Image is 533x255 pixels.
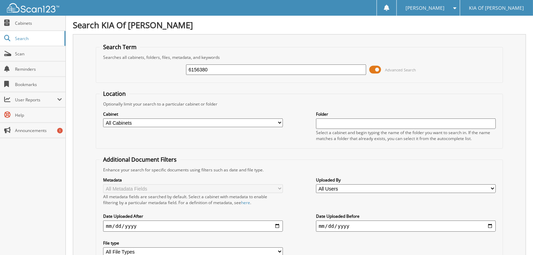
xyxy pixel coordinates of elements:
[15,97,57,103] span: User Reports
[498,222,533,255] iframe: Chat Widget
[57,128,63,133] div: 1
[100,167,499,173] div: Enhance your search for specific documents using filters such as date and file type.
[385,67,416,72] span: Advanced Search
[316,221,496,232] input: end
[316,213,496,219] label: Date Uploaded Before
[15,127,62,133] span: Announcements
[103,240,283,246] label: File type
[316,130,496,141] div: Select a cabinet and begin typing the name of the folder you want to search in. If the name match...
[405,6,445,10] span: [PERSON_NAME]
[103,213,283,219] label: Date Uploaded After
[15,112,62,118] span: Help
[469,6,524,10] span: KIA Of [PERSON_NAME]
[103,111,283,117] label: Cabinet
[103,194,283,206] div: All metadata fields are searched by default. Select a cabinet with metadata to enable filtering b...
[15,82,62,87] span: Bookmarks
[15,20,62,26] span: Cabinets
[100,156,180,163] legend: Additional Document Filters
[316,177,496,183] label: Uploaded By
[103,177,283,183] label: Metadata
[100,43,140,51] legend: Search Term
[103,221,283,232] input: start
[15,36,61,41] span: Search
[100,54,499,60] div: Searches all cabinets, folders, files, metadata, and keywords
[100,90,129,98] legend: Location
[15,51,62,57] span: Scan
[316,111,496,117] label: Folder
[15,66,62,72] span: Reminders
[73,19,526,31] h1: Search KIA Of [PERSON_NAME]
[241,200,250,206] a: here
[7,3,59,13] img: scan123-logo-white.svg
[100,101,499,107] div: Optionally limit your search to a particular cabinet or folder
